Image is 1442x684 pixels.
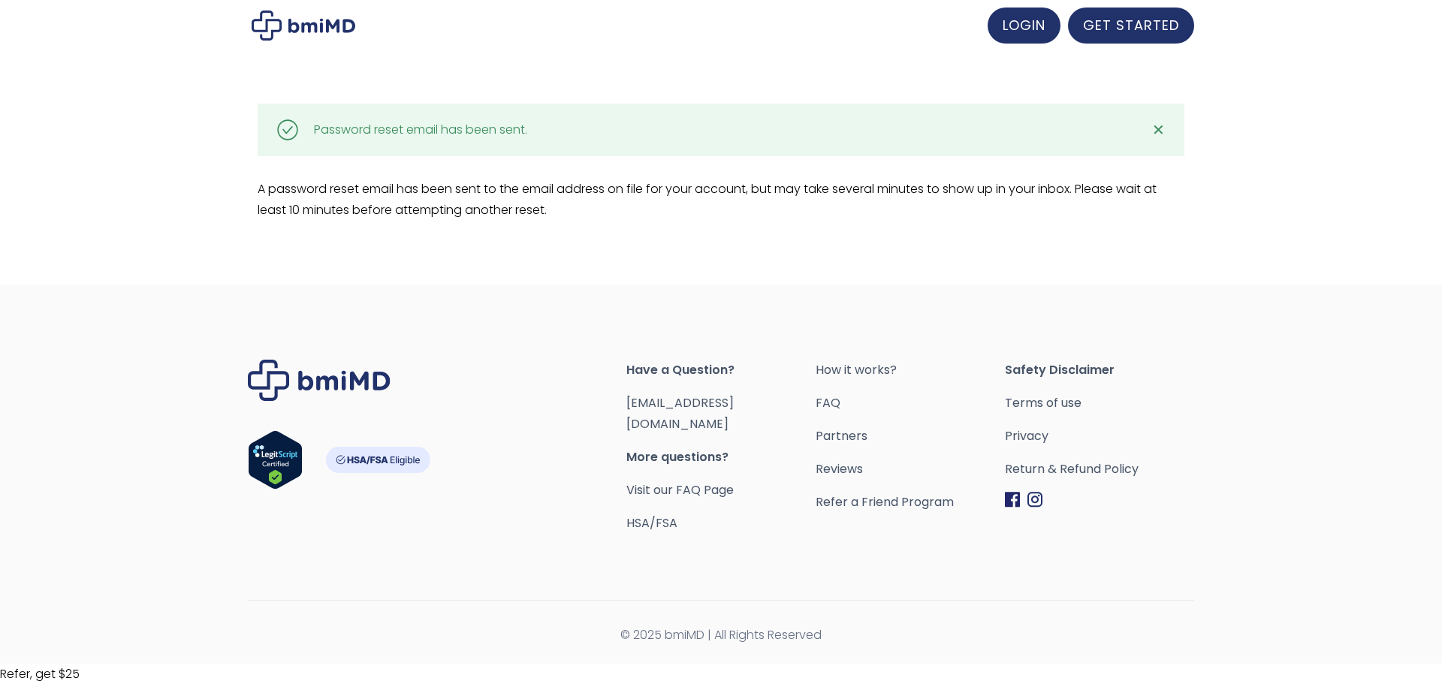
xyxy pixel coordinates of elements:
img: My account [252,11,355,41]
a: Refer a Friend Program [816,492,1005,513]
img: Verify Approval for www.bmimd.com [248,430,303,490]
a: HSA/FSA [626,514,677,532]
a: FAQ [816,393,1005,414]
span: More questions? [626,447,816,468]
span: LOGIN [1003,16,1045,35]
span: © 2025 bmiMD | All Rights Reserved [248,625,1194,646]
a: Visit our FAQ Page [626,481,734,499]
span: ✕ [1152,119,1165,140]
a: GET STARTED [1068,8,1194,44]
img: Facebook [1005,492,1020,508]
img: Instagram [1027,492,1042,508]
a: ✕ [1143,115,1173,145]
img: HSA-FSA [325,447,430,473]
p: A password reset email has been sent to the email address on file for your account, but may take ... [258,179,1185,221]
a: Terms of use [1005,393,1194,414]
a: Privacy [1005,426,1194,447]
div: Password reset email has been sent. [314,119,527,140]
span: GET STARTED [1083,16,1179,35]
span: Safety Disclaimer [1005,360,1194,381]
span: Have a Question? [626,360,816,381]
a: [EMAIL_ADDRESS][DOMAIN_NAME] [626,394,734,432]
a: Return & Refund Policy [1005,459,1194,480]
a: Partners [816,426,1005,447]
a: How it works? [816,360,1005,381]
a: Verify LegitScript Approval for www.bmimd.com [248,430,303,496]
a: LOGIN [988,8,1060,44]
img: Brand Logo [248,360,391,401]
a: Reviews [816,459,1005,480]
